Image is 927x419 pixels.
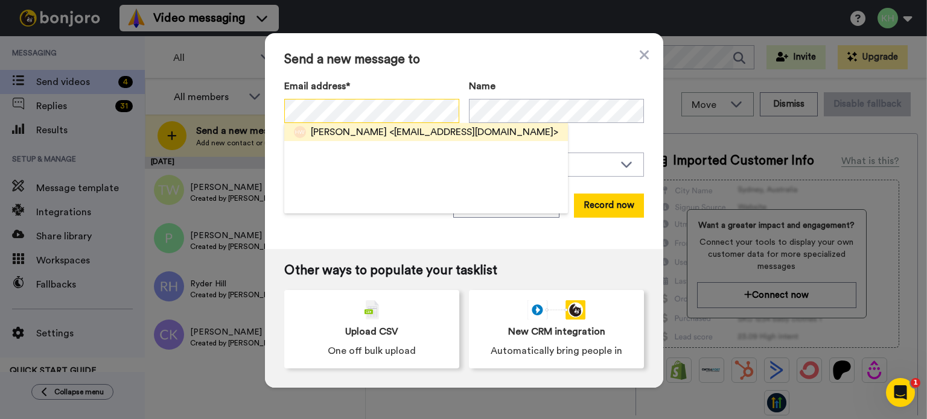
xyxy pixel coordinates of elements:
[389,125,558,139] span: <[EMAIL_ADDRESS][DOMAIN_NAME]>
[491,344,622,358] span: Automatically bring people in
[508,324,605,339] span: New CRM integration
[527,300,585,320] div: animation
[328,344,416,358] span: One off bulk upload
[284,263,644,278] span: Other ways to populate your tasklist
[284,52,644,67] span: Send a new message to
[911,378,920,388] span: 1
[311,125,387,139] span: [PERSON_NAME]
[574,194,644,218] button: Record now
[886,378,915,407] iframe: Intercom live chat
[365,300,379,320] img: csv-grey.png
[294,126,306,138] img: hw.png
[284,79,459,93] label: Email address*
[345,324,398,339] span: Upload CSV
[469,79,495,93] span: Name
